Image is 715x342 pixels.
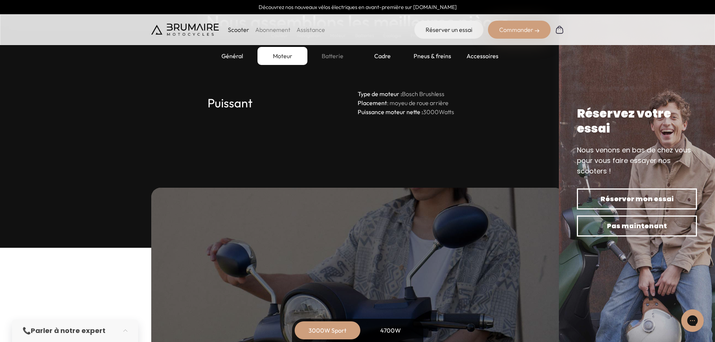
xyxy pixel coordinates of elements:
div: 3000W Sport [298,321,358,339]
div: Accessoires [458,47,507,65]
p: Scooter [228,25,249,34]
div: Commander [488,21,551,39]
a: Assistance [297,26,325,33]
div: Général [208,47,257,65]
span: 3000 [423,108,439,116]
h3: Puissant [208,89,358,116]
iframe: Gorgias live chat messenger [677,307,707,334]
div: Moteur [257,47,307,65]
div: Pneus & freins [408,47,458,65]
strong: Type de moteur : [358,90,402,98]
img: Brumaire Motocycles [151,24,219,36]
a: Abonnement [255,26,291,33]
strong: Placement [358,99,387,107]
div: Batterie [307,47,357,65]
div: Cadre [358,47,408,65]
img: Panier [555,25,564,34]
strong: Puissance moteur nette : [358,108,423,116]
a: Réserver un essai [414,21,483,39]
p: Bosch Brushless : moyeu de roue arrière Watts [358,89,508,116]
div: 4700W [361,321,421,339]
img: right-arrow-2.png [535,29,539,33]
